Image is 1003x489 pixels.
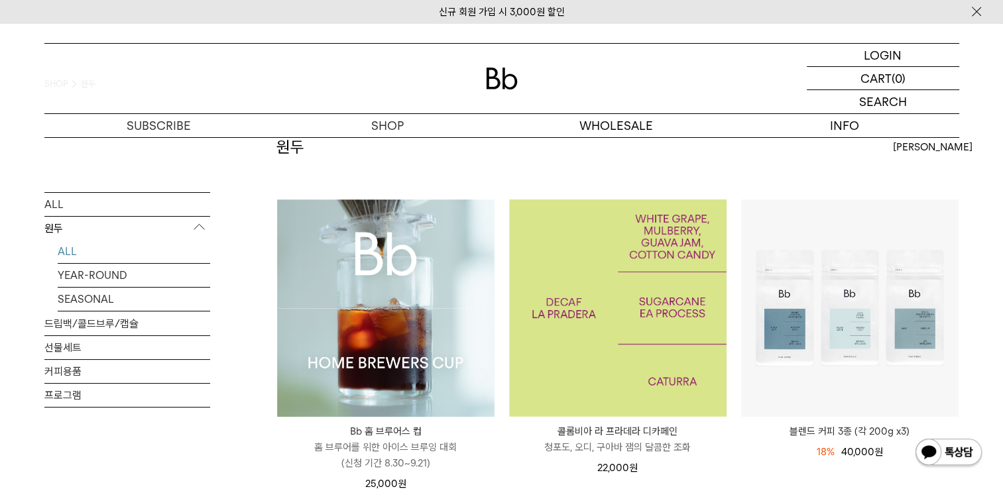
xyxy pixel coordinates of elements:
p: 홈 브루어를 위한 아이스 브루잉 대회 (신청 기간 8.30~9.21) [277,439,495,471]
a: ALL [44,193,210,216]
span: 원 [874,446,883,458]
span: 22,000 [597,462,638,474]
p: 청포도, 오디, 구아바 잼의 달콤한 조화 [509,439,727,455]
p: LOGIN [864,44,902,66]
img: Bb 홈 브루어스 컵 [277,199,495,417]
a: 커피용품 [44,360,210,383]
a: SUBSCRIBE [44,114,273,137]
img: 1000001187_add2_054.jpg [509,199,727,417]
a: LOGIN [807,44,959,67]
div: 18% [817,444,835,460]
p: SEARCH [859,90,907,113]
p: (0) [892,67,906,89]
img: 로고 [486,68,518,89]
a: 콜롬비아 라 프라데라 디카페인 [509,199,727,417]
a: Bb 홈 브루어스 컵 홈 브루어를 위한 아이스 브루잉 대회(신청 기간 8.30~9.21) [277,423,495,471]
p: WHOLESALE [502,114,731,137]
p: INFO [731,114,959,137]
a: ALL [58,240,210,263]
a: 드립백/콜드브루/캡슐 [44,312,210,335]
a: YEAR-ROUND [58,264,210,287]
img: 카카오톡 채널 1:1 채팅 버튼 [914,437,983,469]
a: SEASONAL [58,288,210,311]
p: CART [860,67,892,89]
span: 원 [629,462,638,474]
p: Bb 홈 브루어스 컵 [277,423,495,439]
p: 콜롬비아 라 프라데라 디카페인 [509,423,727,439]
a: CART (0) [807,67,959,90]
h2: 원두 [276,136,304,158]
p: 원두 [44,217,210,241]
a: 블렌드 커피 3종 (각 200g x3) [741,423,959,439]
a: 콜롬비아 라 프라데라 디카페인 청포도, 오디, 구아바 잼의 달콤한 조화 [509,423,727,455]
a: 신규 회원 가입 시 3,000원 할인 [439,6,565,18]
span: 40,000 [841,446,883,458]
a: 선물세트 [44,336,210,359]
img: 블렌드 커피 3종 (각 200g x3) [741,199,959,417]
span: [PERSON_NAME] [893,139,973,155]
a: 프로그램 [44,384,210,407]
a: SHOP [273,114,502,137]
